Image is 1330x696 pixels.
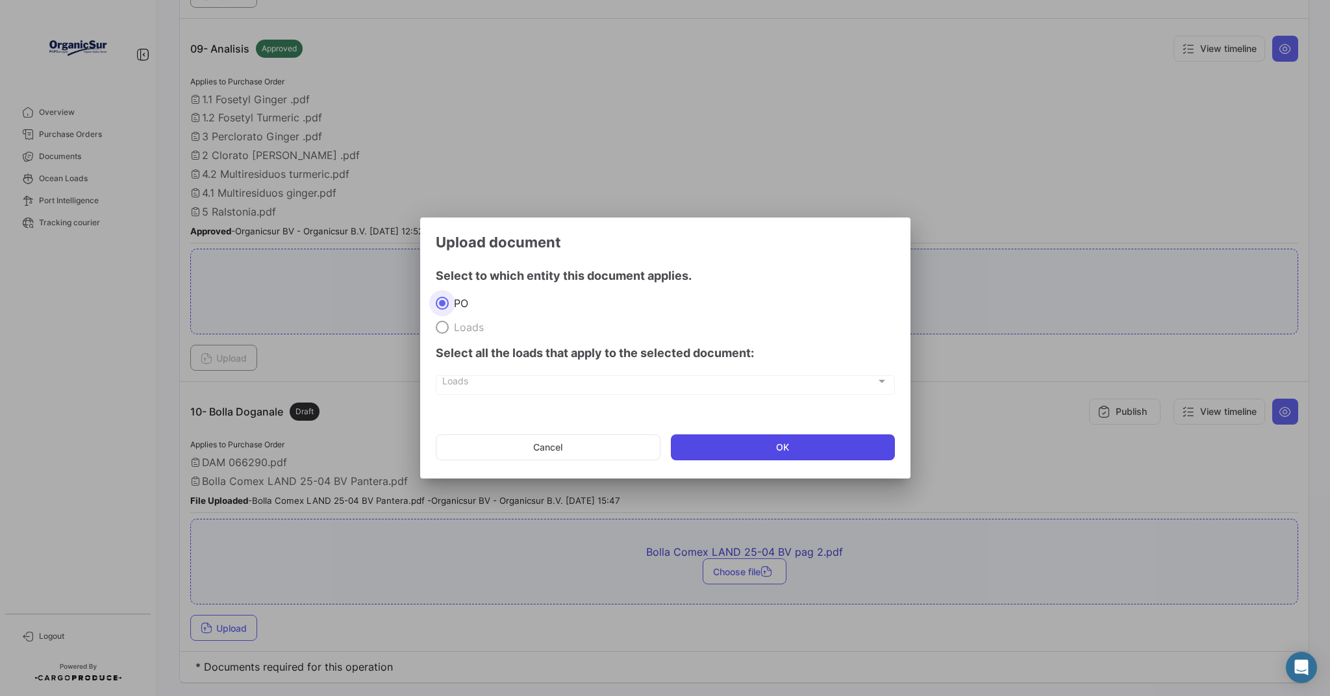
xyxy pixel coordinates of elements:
h3: Upload document [436,233,895,251]
button: OK [671,434,895,460]
span: Loads [442,379,876,390]
h4: Select to which entity this document applies. [436,267,895,285]
h4: Select all the loads that apply to the selected document: [436,344,895,362]
div: Abrir Intercom Messenger [1286,652,1317,683]
button: Cancel [436,434,661,460]
span: PO [449,297,468,310]
span: Loads [449,321,484,334]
